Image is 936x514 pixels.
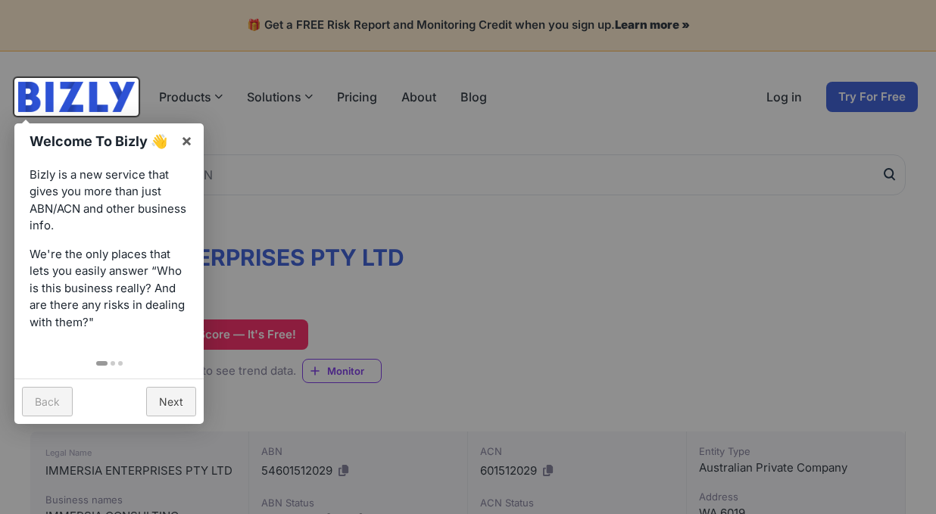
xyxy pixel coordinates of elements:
[30,167,189,235] p: Bizly is a new service that gives you more than just ABN/ACN and other business info.
[30,246,189,332] p: We're the only places that lets you easily answer “Who is this business really? And are there any...
[22,387,73,416] a: Back
[30,131,173,151] h1: Welcome To Bizly 👋
[170,123,204,157] a: ×
[146,387,196,416] a: Next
